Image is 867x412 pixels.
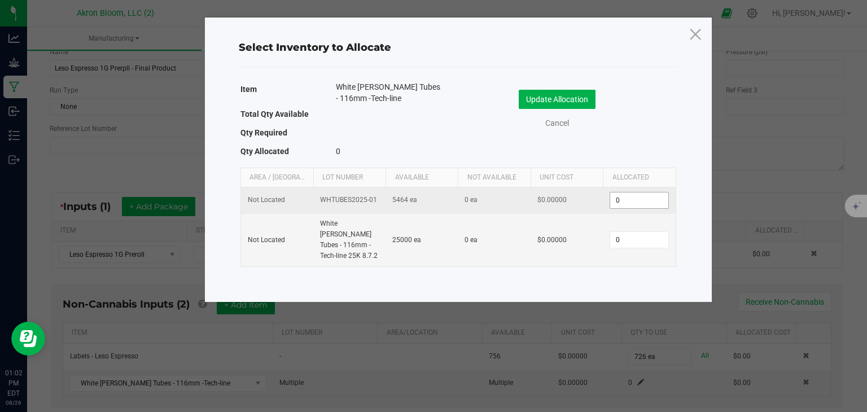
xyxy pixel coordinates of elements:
[240,125,287,141] label: Qty Required
[240,81,257,97] label: Item
[465,196,478,204] span: 0 ea
[392,196,417,204] span: 5464 ea
[465,236,478,244] span: 0 ea
[603,168,675,187] th: Allocated
[531,168,603,187] th: Unit Cost
[313,214,386,266] td: White [PERSON_NAME] Tubes - 116mm -Tech-line 25K 8.7.2
[535,117,580,129] a: Cancel
[248,236,285,244] span: Not Located
[392,236,421,244] span: 25000 ea
[386,168,458,187] th: Available
[458,168,530,187] th: Not Available
[537,196,567,204] span: $0.00000
[248,196,285,204] span: Not Located
[336,147,340,156] span: 0
[11,322,45,356] iframe: Resource center
[313,187,386,214] td: WHTUBES2025-01
[241,168,313,187] th: Area / [GEOGRAPHIC_DATA]
[313,168,386,187] th: Lot Number
[336,81,441,104] span: White [PERSON_NAME] Tubes - 116mm -Tech-line
[240,106,309,122] label: Total Qty Available
[239,41,391,54] span: Select Inventory to Allocate
[240,143,289,159] label: Qty Allocated
[537,236,567,244] span: $0.00000
[519,90,595,109] button: Update Allocation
